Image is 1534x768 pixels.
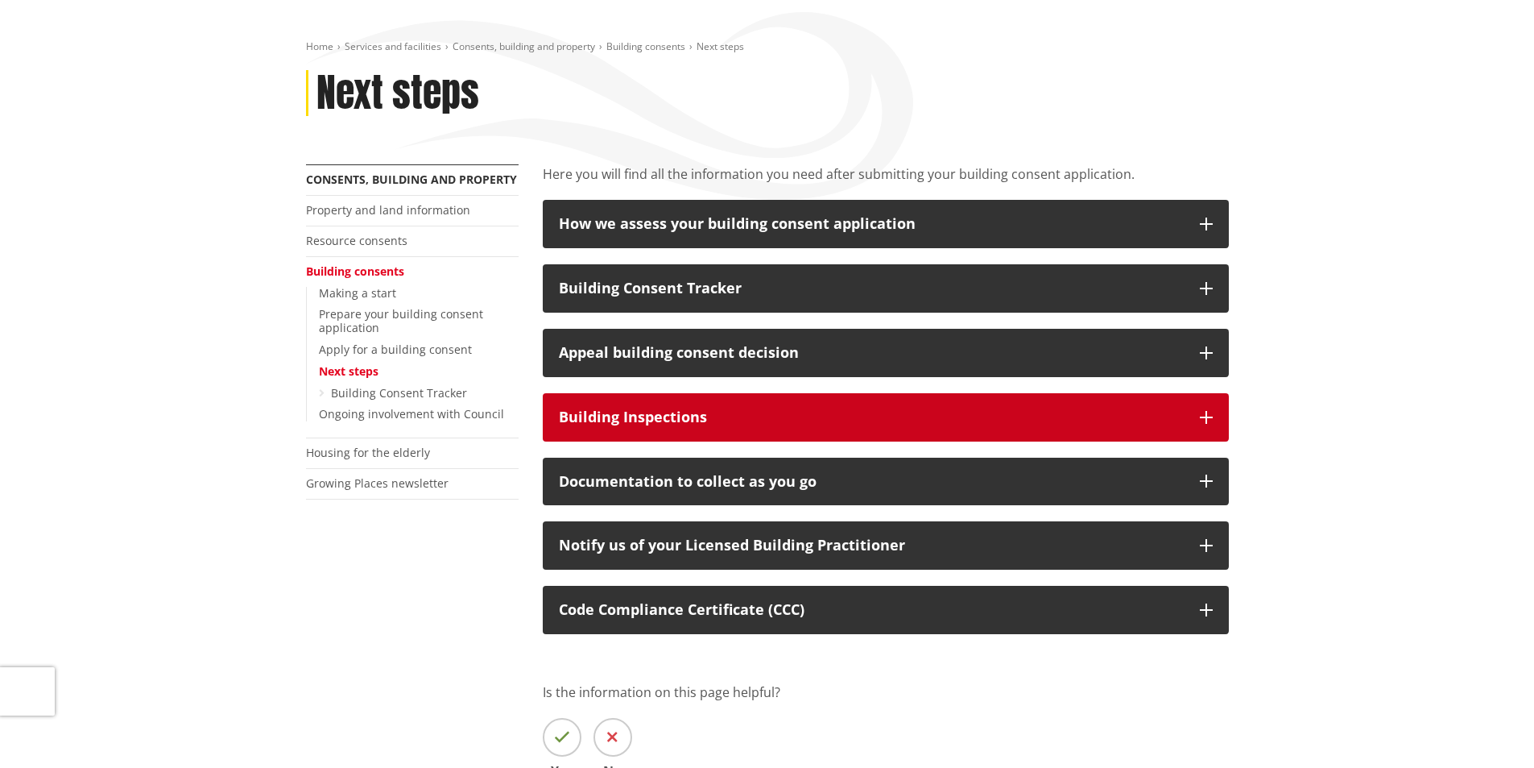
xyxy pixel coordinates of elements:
[543,393,1229,442] button: Building Inspections
[543,164,1229,184] p: Here you will find all the information you need after submitting your building consent application.
[306,475,449,491] a: Growing Places newsletter
[559,345,1184,361] div: Appeal building consent decision
[306,445,430,460] a: Housing for the elderly
[319,363,378,379] a: Next steps
[559,602,1184,618] p: Code Compliance Certificate (CCC)
[559,409,1184,426] div: Building Inspections
[543,521,1229,570] button: Notify us of your Licensed Building Practitioner
[306,202,470,218] a: Property and land information
[1460,700,1518,758] iframe: Messenger Launcher
[559,216,1184,232] div: How we assess your building consent application
[453,39,595,53] a: Consents, building and property
[319,306,483,335] a: Prepare your building consent application
[606,39,685,53] a: Building consents
[559,474,1184,490] div: Documentation to collect as you go
[559,538,1184,554] div: Notify us of your Licensed Building Practitioner
[319,342,472,357] a: Apply for a building consent
[306,39,333,53] a: Home
[319,406,504,421] a: Ongoing involvement with Council
[543,458,1229,506] button: Documentation to collect as you go
[345,39,441,53] a: Services and facilities
[543,200,1229,248] button: How we assess your building consent application
[697,39,744,53] span: Next steps
[543,264,1229,313] button: Building Consent Tracker
[316,70,479,117] h1: Next steps
[543,683,1229,702] p: Is the information on this page helpful?
[331,385,467,401] a: Building Consent Tracker
[306,233,407,248] a: Resource consents
[543,586,1229,634] button: Code Compliance Certificate (CCC)
[306,40,1229,54] nav: breadcrumb
[559,280,1184,297] div: Building Consent Tracker
[306,264,404,279] a: Building consents
[306,172,517,187] a: Consents, building and property
[543,329,1229,377] button: Appeal building consent decision
[319,285,396,301] a: Making a start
